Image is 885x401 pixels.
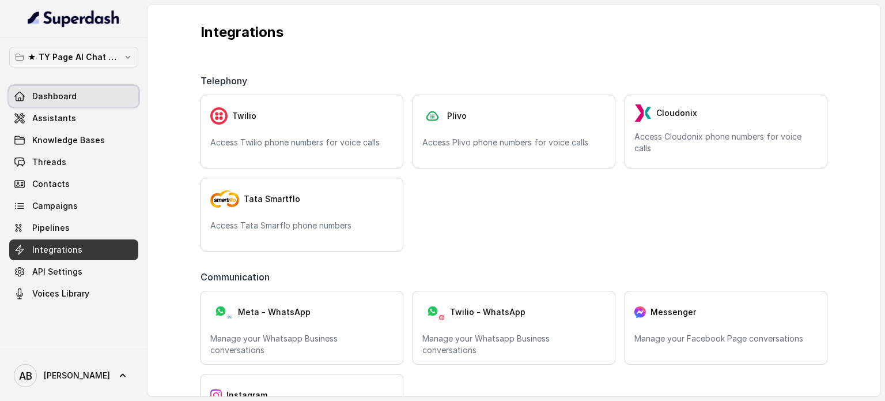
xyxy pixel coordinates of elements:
a: API Settings [9,261,138,282]
img: twilio.7c09a4f4c219fa09ad352260b0a8157b.svg [210,107,228,125]
span: Threads [32,156,66,168]
p: Manage your Whatsapp Business conversations [422,333,606,356]
text: AB [19,370,32,382]
img: light.svg [28,9,120,28]
a: [PERSON_NAME] [9,359,138,392]
a: Assistants [9,108,138,129]
img: LzEnlUgADIwsuYwsTIxNLkxQDEyBEgDTDZAMjs1Qgy9jUyMTMxBzEB8uASKBKLgDqFxF08kI1lQAAAABJRU5ErkJggg== [634,104,652,122]
span: Twilio [232,110,256,122]
img: messenger.2e14a0163066c29f9ca216c7989aa592.svg [634,306,646,318]
span: Cloudonix [656,107,697,119]
span: Dashboard [32,91,77,102]
span: Assistants [32,113,76,124]
span: Meta - WhatsApp [238,306,311,318]
p: Manage your Whatsapp Business conversations [210,333,394,356]
img: tata-smart-flo.8a5748c556e2c421f70c.png [210,190,239,208]
span: API Settings [32,266,82,278]
span: Contacts [32,178,70,190]
span: Plivo [447,110,467,122]
p: Access Cloudonix phone numbers for voice calls [634,131,818,154]
span: Tata Smartflo [244,193,300,205]
a: Threads [9,152,138,173]
span: Communication [201,270,274,284]
span: Messenger [650,306,696,318]
a: Voices Library [9,283,138,304]
a: Integrations [9,239,138,260]
span: Knowledge Bases [32,134,105,146]
p: Access Twilio phone numbers for voice calls [210,137,394,148]
img: instagram.04eb0078a085f83fc525.png [210,389,222,401]
p: Manage your Facebook Page conversations [634,333,818,344]
p: Access Plivo phone numbers for voice calls [422,137,606,148]
a: Pipelines [9,218,138,238]
p: Integrations [201,23,827,42]
span: Twilio - WhatsApp [450,306,525,318]
span: Integrations [32,244,82,256]
img: plivo.d3d850b57a745af99832d897a96997ac.svg [422,107,442,125]
span: Instagram [226,389,267,401]
a: Knowledge Bases [9,130,138,151]
span: Voices Library [32,288,89,299]
span: Campaigns [32,200,78,212]
a: Campaigns [9,196,138,216]
a: Contacts [9,174,138,194]
p: Access Tata Smarflo phone numbers [210,220,394,231]
p: ★ TY Page AI Chat Workspace [28,50,120,64]
span: Telephony [201,74,252,88]
span: [PERSON_NAME] [44,370,110,381]
span: Pipelines [32,222,70,234]
button: ★ TY Page AI Chat Workspace [9,47,138,68]
a: Dashboard [9,86,138,107]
